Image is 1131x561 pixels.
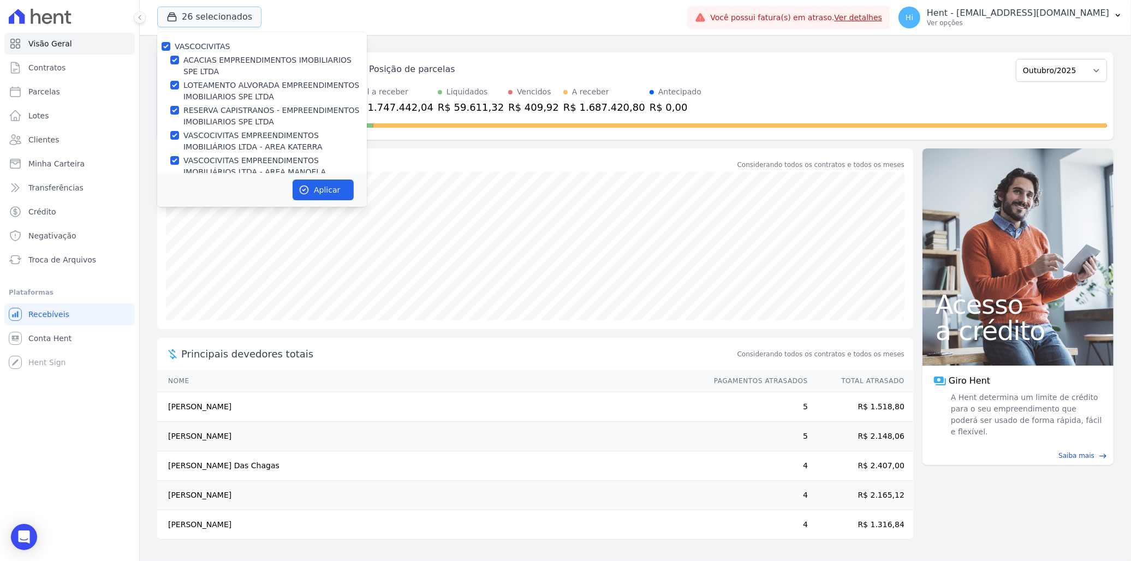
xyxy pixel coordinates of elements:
[517,86,551,98] div: Vencidos
[927,19,1109,27] p: Ver opções
[4,129,135,151] a: Clientes
[157,422,704,451] td: [PERSON_NAME]
[181,347,735,361] span: Principais devedores totais
[28,158,85,169] span: Minha Carteira
[4,201,135,223] a: Crédito
[4,225,135,247] a: Negativação
[157,510,704,540] td: [PERSON_NAME]
[936,291,1100,318] span: Acesso
[28,230,76,241] span: Negativação
[9,286,130,299] div: Plataformas
[352,100,433,115] div: R$ 1.747.442,04
[11,524,37,550] div: Open Intercom Messenger
[704,370,808,392] th: Pagamentos Atrasados
[369,63,455,76] div: Posição de parcelas
[710,12,882,23] span: Você possui fatura(s) em atraso.
[4,249,135,271] a: Troca de Arquivos
[157,7,261,27] button: 26 selecionados
[508,100,559,115] div: R$ 409,92
[157,392,704,422] td: [PERSON_NAME]
[183,155,367,178] label: VASCOCIVITAS EMPREENDIMENTOS IMOBILIÁRIOS LTDA - AREA MANOELA
[704,392,808,422] td: 5
[4,105,135,127] a: Lotes
[658,86,701,98] div: Antecipado
[704,481,808,510] td: 4
[572,86,609,98] div: A receber
[28,254,96,265] span: Troca de Arquivos
[183,130,367,153] label: VASCOCIVITAS EMPREENDIMENTOS IMOBILIÁRIOS LTDA - AREA KATERRA
[181,157,735,172] div: Saldo devedor total
[808,370,913,392] th: Total Atrasado
[28,206,56,217] span: Crédito
[704,451,808,481] td: 4
[650,100,701,115] div: R$ 0,00
[293,180,354,200] button: Aplicar
[704,510,808,540] td: 4
[4,81,135,103] a: Parcelas
[4,33,135,55] a: Visão Geral
[949,392,1103,438] span: A Hent determina um limite de crédito para o seu empreendimento que poderá ser usado de forma ráp...
[929,451,1107,461] a: Saiba mais east
[28,38,72,49] span: Visão Geral
[28,110,49,121] span: Lotes
[834,13,882,22] a: Ver detalhes
[157,451,704,481] td: [PERSON_NAME] Das Chagas
[352,86,433,98] div: Total a receber
[936,318,1100,344] span: a crédito
[28,309,69,320] span: Recebíveis
[4,153,135,175] a: Minha Carteira
[563,100,645,115] div: R$ 1.687.420,80
[1058,451,1094,461] span: Saiba mais
[949,374,990,387] span: Giro Hent
[183,105,367,128] label: RESERVA CAPISTRANOS - EMPREENDIMENTOS IMOBILIARIOS SPE LTDA
[183,80,367,103] label: LOTEAMENTO ALVORADA EMPREENDIMENTOS IMOBILIARIOS SPE LTDA
[183,55,367,77] label: ACACIAS EMPREENDIMENTOS IMOBILIARIOS SPE LTDA
[28,134,59,145] span: Clientes
[157,481,704,510] td: [PERSON_NAME]
[157,370,704,392] th: Nome
[4,57,135,79] a: Contratos
[4,303,135,325] a: Recebíveis
[447,86,488,98] div: Liquidados
[808,510,913,540] td: R$ 1.316,84
[704,422,808,451] td: 5
[808,481,913,510] td: R$ 2.165,12
[28,182,84,193] span: Transferências
[4,177,135,199] a: Transferências
[438,100,504,115] div: R$ 59.611,32
[906,14,913,21] span: Hi
[175,42,230,51] label: VASCOCIVITAS
[808,422,913,451] td: R$ 2.148,06
[28,86,60,97] span: Parcelas
[927,8,1109,19] p: Hent - [EMAIL_ADDRESS][DOMAIN_NAME]
[28,333,72,344] span: Conta Hent
[808,392,913,422] td: R$ 1.518,80
[1099,452,1107,460] span: east
[737,349,904,359] span: Considerando todos os contratos e todos os meses
[737,160,904,170] div: Considerando todos os contratos e todos os meses
[28,62,66,73] span: Contratos
[890,2,1131,33] button: Hi Hent - [EMAIL_ADDRESS][DOMAIN_NAME] Ver opções
[4,327,135,349] a: Conta Hent
[808,451,913,481] td: R$ 2.407,00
